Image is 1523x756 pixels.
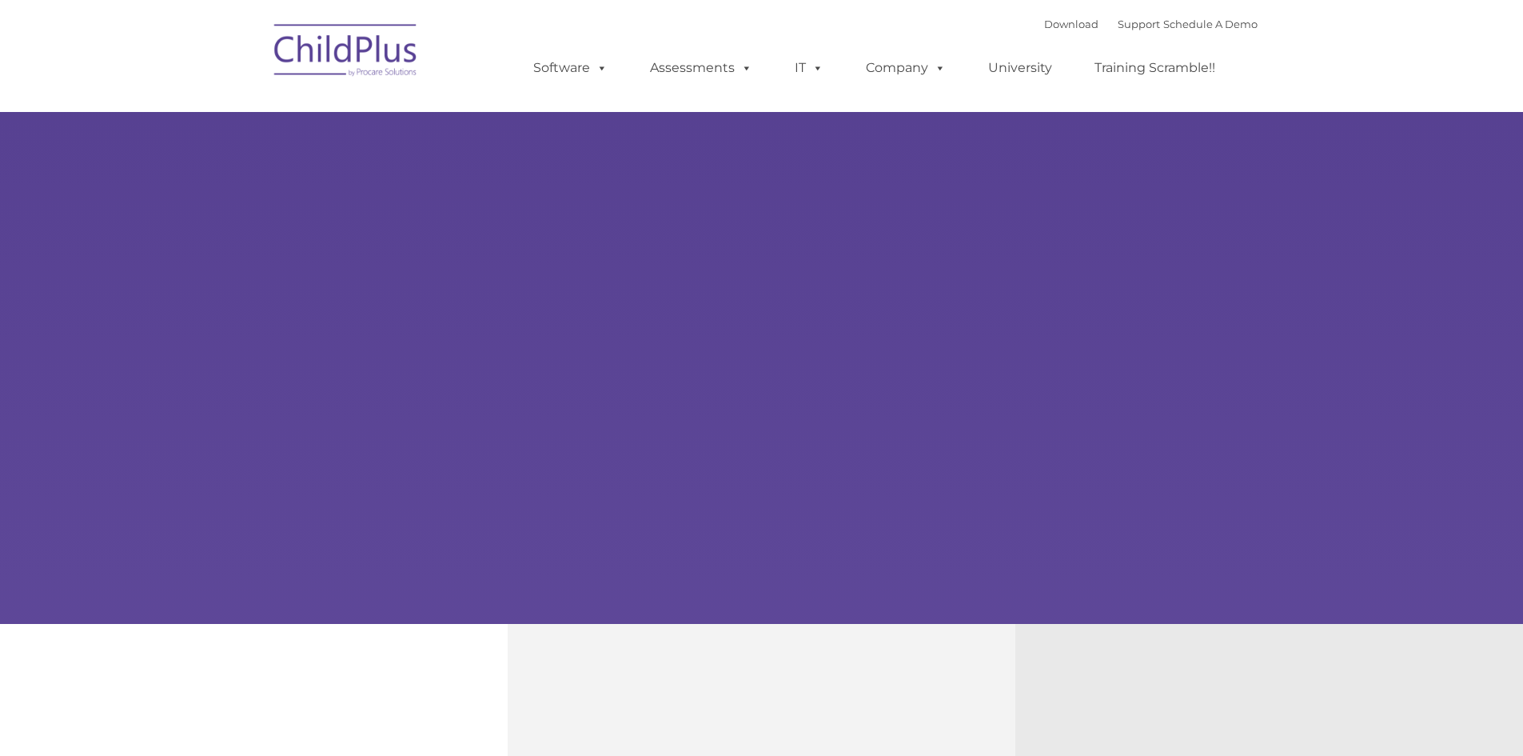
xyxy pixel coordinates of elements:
[779,52,839,84] a: IT
[1044,18,1258,30] font: |
[972,52,1068,84] a: University
[1044,18,1098,30] a: Download
[1118,18,1160,30] a: Support
[1163,18,1258,30] a: Schedule A Demo
[1078,52,1231,84] a: Training Scramble!!
[517,52,624,84] a: Software
[634,52,768,84] a: Assessments
[266,13,426,93] img: ChildPlus by Procare Solutions
[850,52,962,84] a: Company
